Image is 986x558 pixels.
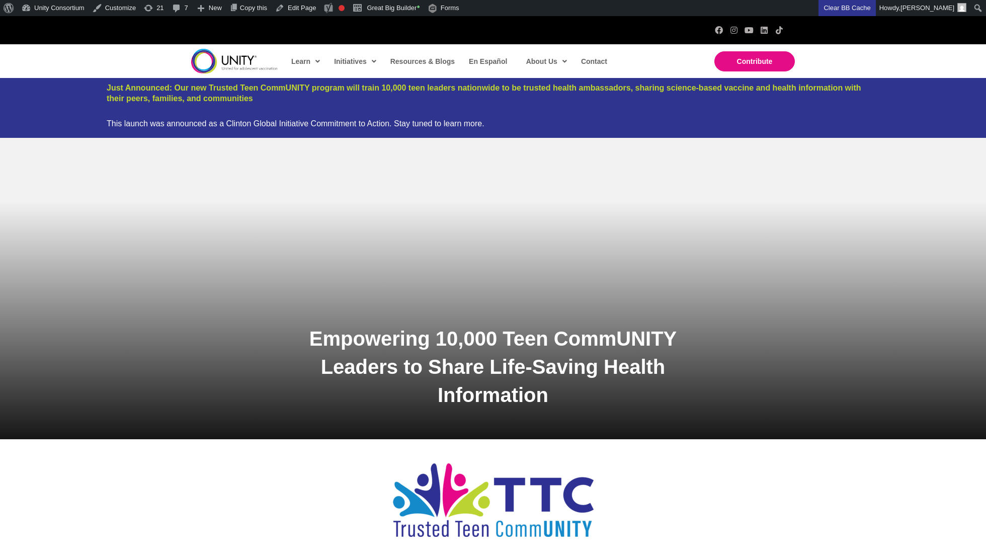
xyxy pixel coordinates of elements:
div: Focus keyphrase not set [339,5,345,11]
span: [PERSON_NAME] [900,4,954,12]
a: Resources & Blogs [385,50,459,73]
img: Trusted Teen Community_LANDSCAPE [392,459,594,537]
span: Learn [291,54,320,69]
a: En Español [464,50,511,73]
span: Initiatives [334,54,376,69]
span: • [417,2,420,12]
span: Contribute [737,57,773,65]
span: En Español [469,57,507,65]
a: LinkedIn [760,26,768,34]
a: YouTube [745,26,753,34]
span: Empowering 10,000 Teen CommUNITY Leaders to Share Life-Saving Health Information [309,328,677,406]
span: About Us [526,54,567,69]
img: unity-logo-dark [191,49,278,73]
a: About Us [521,50,571,73]
a: Contribute [714,51,795,71]
span: Contact [581,57,607,65]
a: Just Announced: Our new Trusted Teen CommUNITY program will train 10,000 teen leaders nationwide ... [107,84,861,103]
a: Contact [576,50,611,73]
a: TikTok [775,26,783,34]
div: This launch was announced as a Clinton Global Initiative Commitment to Action. Stay tuned to lear... [107,119,879,128]
span: Resources & Blogs [390,57,455,65]
a: Facebook [715,26,723,34]
a: Instagram [730,26,738,34]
